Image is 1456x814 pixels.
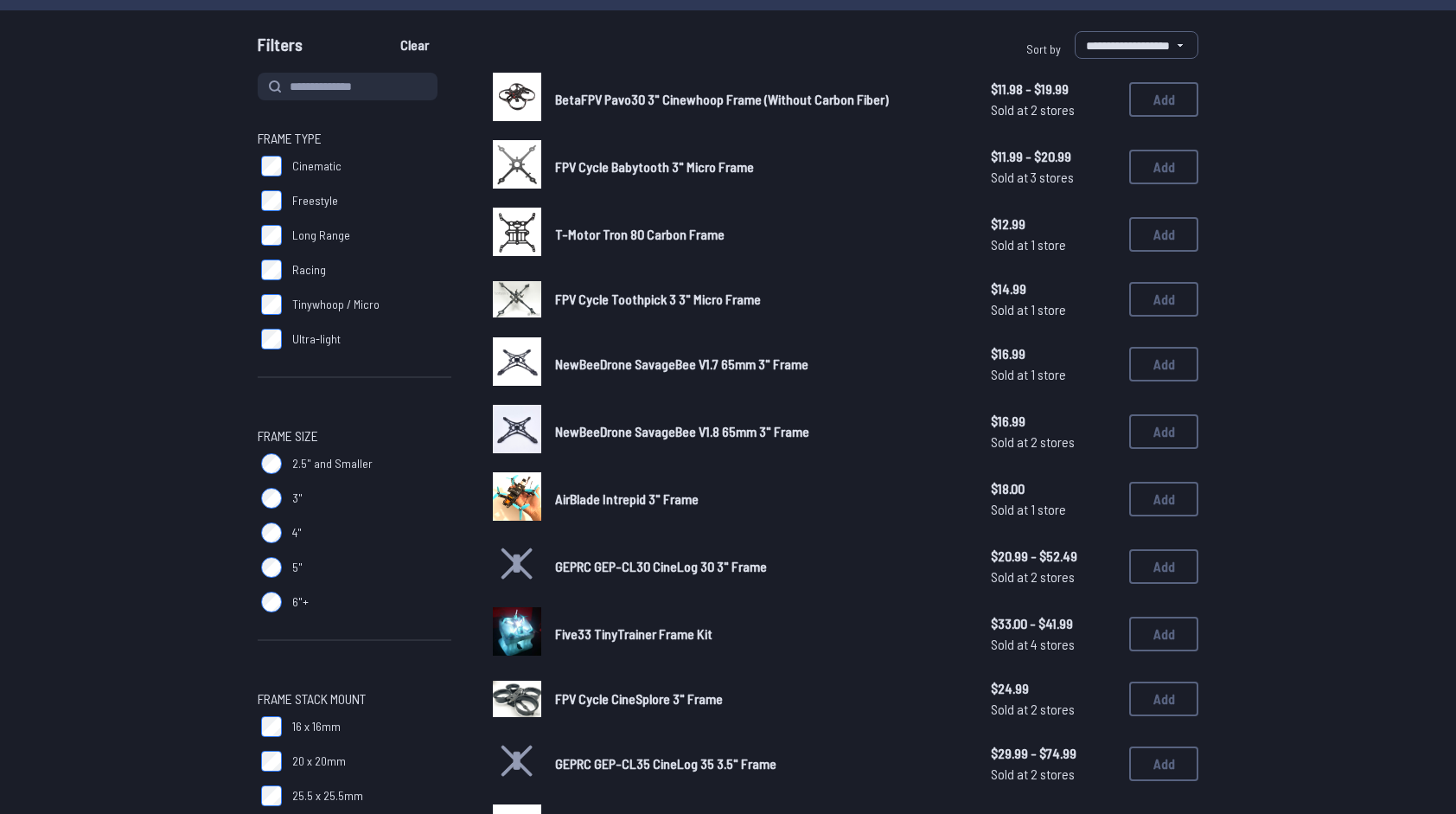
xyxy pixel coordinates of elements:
[258,31,303,66] span: Filters
[1129,82,1198,117] button: Add
[261,156,282,176] input: Cinematic
[555,625,712,642] span: Five33 TinyTrainer Frame Kit
[555,421,963,442] a: NewBeeDrone SavageBee V1.8 65mm 3" Frame
[991,432,1115,452] span: Sold at 2 stores
[493,472,541,521] img: image
[493,472,541,526] a: image
[261,294,282,315] input: Tinywhoop / Micro
[555,489,963,510] a: AirBlade Intrepid 3" Frame
[991,613,1115,634] span: $33.00 - $41.99
[555,226,725,242] span: T-Motor Tron 80 Carbon Frame
[292,559,303,576] span: 5"
[292,261,326,279] span: Racing
[258,128,322,149] span: Frame Type
[261,190,282,211] input: Freestyle
[991,299,1115,320] span: Sold at 1 store
[261,716,282,737] input: 16 x 16mm
[991,743,1115,764] span: $29.99 - $74.99
[292,787,363,804] span: 25.5 x 25.5mm
[493,208,541,256] img: image
[258,426,318,446] span: Frame Size
[261,488,282,509] input: 3"
[493,337,541,386] img: image
[1129,217,1198,252] button: Add
[555,291,761,307] span: FPV Cycle Toothpick 3 3" Micro Frame
[493,140,541,189] img: image
[555,91,889,107] span: BetaFPV Pavo30 3" Cinewhoop Frame (Without Carbon Fiber)
[555,755,776,772] span: GEPRC GEP-CL35 CineLog 35 3.5" Frame
[555,158,754,175] span: FPV Cycle Babytooth 3" Micro Frame
[493,281,541,317] img: image
[1129,617,1198,651] button: Add
[292,227,350,244] span: Long Range
[493,405,541,453] img: image
[493,73,541,121] img: image
[493,208,541,261] a: image
[991,678,1115,699] span: $24.99
[555,558,767,574] span: GEPRC GEP-CL30 CineLog 30 3" Frame
[493,675,541,723] a: image
[1129,282,1198,317] button: Add
[991,567,1115,587] span: Sold at 2 stores
[991,99,1115,120] span: Sold at 2 stores
[1129,482,1198,516] button: Add
[555,356,808,372] span: NewBeeDrone SavageBee V1.7 65mm 3" Frame
[261,522,282,543] input: 4"
[555,624,963,644] a: Five33 TinyTrainer Frame Kit
[493,607,541,656] img: image
[292,455,373,472] span: 2.5" and Smaller
[555,690,723,707] span: FPV Cycle CineSplore 3" Frame
[991,699,1115,720] span: Sold at 2 stores
[261,785,282,806] input: 25.5 x 25.5mm
[261,557,282,578] input: 5"
[555,224,963,245] a: T-Motor Tron 80 Carbon Frame
[991,167,1115,188] span: Sold at 3 stores
[991,764,1115,785] span: Sold at 2 stores
[261,453,282,474] input: 2.5" and Smaller
[493,405,541,458] a: image
[991,146,1115,167] span: $11.99 - $20.99
[493,681,541,717] img: image
[1129,747,1198,781] button: Add
[292,524,302,542] span: 4"
[555,556,963,577] a: GEPRC GEP-CL30 CineLog 30 3" Frame
[292,490,303,507] span: 3"
[261,751,282,772] input: 20 x 20mm
[493,275,541,324] a: image
[991,634,1115,655] span: Sold at 4 stores
[1129,414,1198,449] button: Add
[991,411,1115,432] span: $16.99
[292,718,341,735] span: 16 x 16mm
[555,490,699,507] span: AirBlade Intrepid 3" Frame
[261,225,282,246] input: Long Range
[386,31,444,59] button: Clear
[1129,150,1198,184] button: Add
[555,289,963,310] a: FPV Cycle Toothpick 3 3" Micro Frame
[991,343,1115,364] span: $16.99
[991,279,1115,299] span: $14.99
[1129,347,1198,381] button: Add
[991,234,1115,255] span: Sold at 1 store
[991,546,1115,567] span: $20.99 - $52.49
[1129,682,1198,716] button: Add
[1026,42,1061,56] span: Sort by
[555,689,963,709] a: FPV Cycle CineSplore 3" Frame
[292,593,309,611] span: 6"+
[555,157,963,177] a: FPV Cycle Babytooth 3" Micro Frame
[292,192,338,209] span: Freestyle
[555,354,963,375] a: NewBeeDrone SavageBee V1.7 65mm 3" Frame
[258,689,366,709] span: Frame Stack Mount
[493,73,541,126] a: image
[991,79,1115,99] span: $11.98 - $19.99
[555,423,809,439] span: NewBeeDrone SavageBee V1.8 65mm 3" Frame
[493,607,541,661] a: image
[1129,549,1198,584] button: Add
[261,260,282,280] input: Racing
[292,296,380,313] span: Tinywhoop / Micro
[555,753,963,774] a: GEPRC GEP-CL35 CineLog 35 3.5" Frame
[261,592,282,612] input: 6"+
[1075,31,1198,59] select: Sort by
[493,337,541,391] a: image
[493,140,541,194] a: image
[292,330,341,348] span: Ultra-light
